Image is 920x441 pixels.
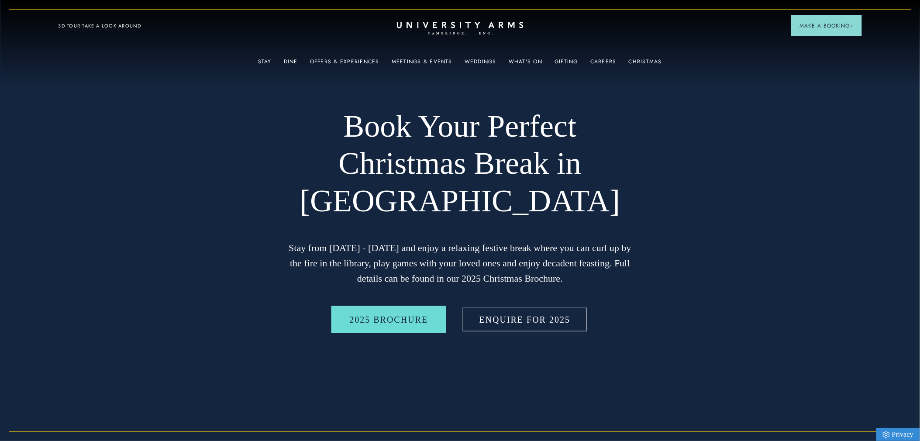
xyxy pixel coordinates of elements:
a: Stay [258,59,272,70]
a: Christmas [629,59,662,70]
img: Privacy [883,431,890,438]
a: 2025 BROCHURE [331,306,447,333]
a: What's On [509,59,542,70]
a: Enquire for 2025 [461,306,589,333]
h1: Book Your Perfect Christmas Break in [GEOGRAPHIC_DATA] [286,108,635,220]
a: Gifting [555,59,578,70]
a: Dine [284,59,298,70]
p: Stay from [DATE] - [DATE] and enjoy a relaxing festive break where you can curl up by the fire in... [286,240,635,286]
a: Careers [590,59,617,70]
img: Arrow icon [850,24,853,28]
a: Weddings [465,59,496,70]
a: Home [397,22,524,35]
a: Offers & Experiences [310,59,379,70]
span: Make a Booking [800,22,853,30]
button: Make a BookingArrow icon [791,15,862,36]
a: Meetings & Events [392,59,452,70]
a: 3D TOUR:TAKE A LOOK AROUND [58,22,141,30]
a: Privacy [876,428,920,441]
